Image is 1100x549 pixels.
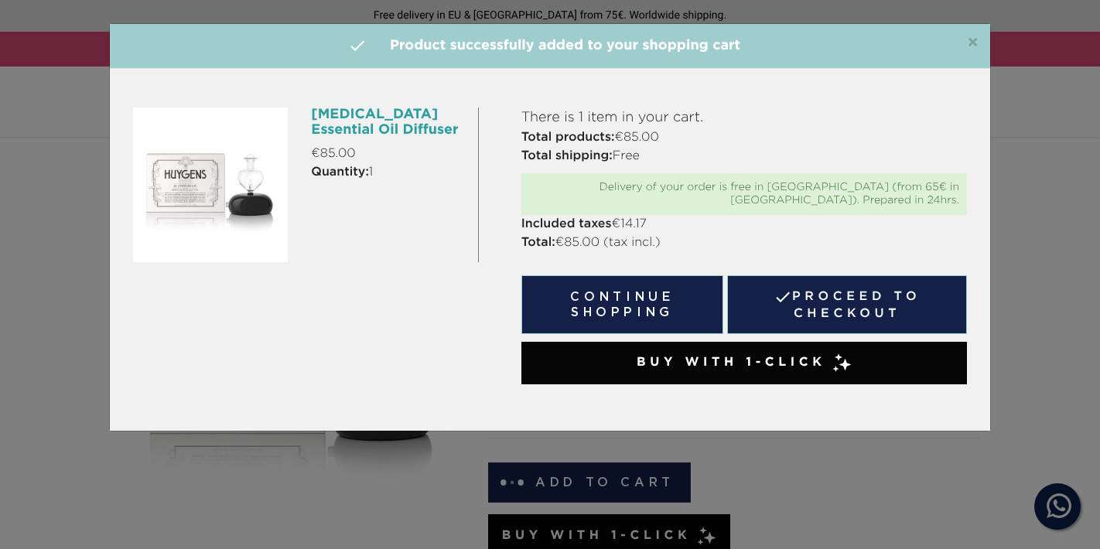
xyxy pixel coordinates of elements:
img: LE DIFFUSEUR NEBULISATEUR D'HUILES ESSENTIELLES [133,107,288,262]
p: €14.17 [521,215,967,234]
strong: Total shipping: [521,150,613,162]
p: €85.00 [311,145,466,163]
p: €85.00 (tax incl.) [521,234,967,252]
p: There is 1 item in your cart. [521,107,967,128]
p: €85.00 [521,128,967,147]
button: Continue shopping [521,275,724,334]
span: × [967,34,979,53]
strong: Quantity: [311,166,369,179]
i:  [348,36,367,55]
strong: Total products: [521,131,615,144]
div: Delivery of your order is free in [GEOGRAPHIC_DATA] (from 65€ in [GEOGRAPHIC_DATA]). Prepared in ... [529,181,959,207]
h6: [MEDICAL_DATA] Essential Oil Diffuser [311,107,466,138]
strong: Included taxes [521,218,612,230]
a: Proceed to checkout [727,275,967,334]
strong: Total: [521,237,555,249]
p: 1 [311,163,466,182]
p: Free [521,147,967,165]
button: Close [967,34,979,53]
h4: Product successfully added to your shopping cart [121,36,979,56]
